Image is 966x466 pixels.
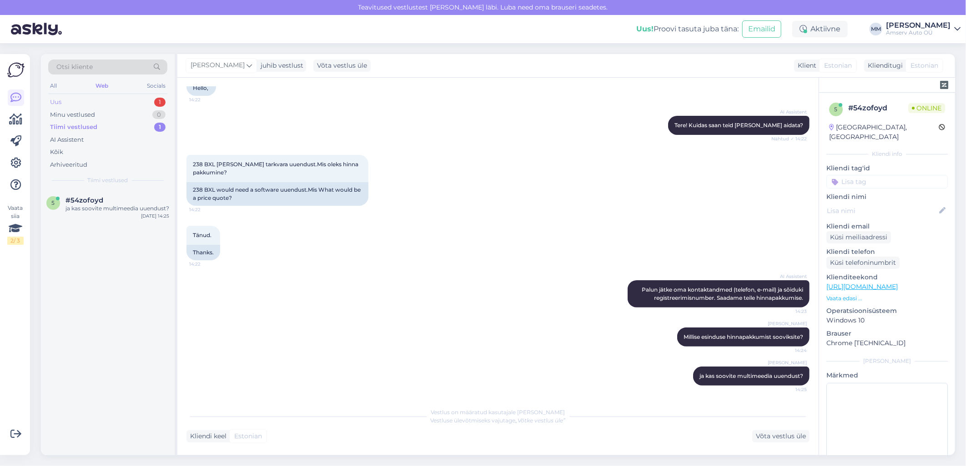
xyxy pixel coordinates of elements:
[699,372,803,379] span: ja kas soovite multimeedia uuendust?
[65,196,103,204] span: #54zofoyd
[768,320,807,327] span: [PERSON_NAME]
[826,306,948,316] p: Operatsioonisüsteem
[189,206,223,213] span: 14:22
[7,237,24,245] div: 2 / 3
[186,80,216,96] div: Hello,
[886,29,951,36] div: Amserv Auto OÜ
[94,80,110,92] div: Web
[154,98,166,107] div: 1
[65,204,169,213] div: ja kas soovite multimeedia uuendust?
[773,273,807,280] span: AI Assistent
[911,61,938,70] span: Estonian
[773,386,807,393] span: 14:25
[826,222,948,231] p: Kliendi email
[827,206,937,216] input: Lisa nimi
[771,135,807,142] span: Nähtud ✓ 14:22
[636,24,739,35] div: Proovi tasuta juba täna:
[864,61,903,70] div: Klienditugi
[186,431,226,441] div: Kliendi keel
[826,192,948,202] p: Kliendi nimi
[835,106,838,113] span: 5
[824,61,852,70] span: Estonian
[826,150,948,158] div: Kliendi info
[773,347,807,354] span: 14:24
[234,431,262,441] span: Estonian
[752,430,810,442] div: Võta vestlus üle
[642,286,805,301] span: Palun jätke oma kontaktandmed (telefon, e-mail) ja sõiduki registreerimisnumber. Saadame teile hi...
[50,123,97,132] div: Tiimi vestlused
[886,22,961,36] a: [PERSON_NAME]Amserv Auto OÜ
[826,338,948,348] p: Chrome [TECHNICAL_ID]
[152,110,166,119] div: 0
[826,257,900,269] div: Küsi telefoninumbrit
[826,231,891,243] div: Küsi meiliaadressi
[154,123,166,132] div: 1
[773,109,807,115] span: AI Assistent
[193,161,360,176] span: 238 BXL [PERSON_NAME] tarkvara uuendust.Mis oleks hinna pakkumine?
[826,283,898,291] a: [URL][DOMAIN_NAME]
[684,333,803,340] span: Millise esinduse hinnapakkumist sooviksite?
[257,61,303,70] div: juhib vestlust
[636,25,654,33] b: Uus!
[826,294,948,302] p: Vaata edasi ...
[940,81,948,89] img: zendesk
[826,247,948,257] p: Kliendi telefon
[50,160,87,169] div: Arhiveeritud
[826,329,948,338] p: Brauser
[145,80,167,92] div: Socials
[313,59,371,72] div: Võta vestlus üle
[193,232,211,238] span: Tänud.
[50,110,95,119] div: Minu vestlused
[7,204,24,245] div: Vaata siia
[56,62,93,72] span: Otsi kliente
[431,417,566,424] span: Vestluse ülevõtmiseks vajutage
[516,417,566,424] i: „Võtke vestlus üle”
[88,176,128,184] span: Tiimi vestlused
[826,273,948,282] p: Klienditeekond
[773,308,807,315] span: 14:23
[848,103,908,114] div: # 54zofoyd
[826,175,948,188] input: Lisa tag
[674,122,803,129] span: Tere! Kuidas saan teid [PERSON_NAME] aidata?
[829,123,939,142] div: [GEOGRAPHIC_DATA], [GEOGRAPHIC_DATA]
[186,245,220,260] div: Thanks.
[870,23,882,35] div: MM
[794,61,816,70] div: Klient
[792,21,848,37] div: Aktiivne
[186,182,368,206] div: 238 BXL would need a software uuendust.Mis What would be a price quote?
[50,135,84,144] div: AI Assistent
[431,409,565,416] span: Vestlus on määratud kasutajale [PERSON_NAME]
[826,371,948,380] p: Märkmed
[189,96,223,103] span: 14:22
[826,316,948,325] p: Windows 10
[742,20,781,38] button: Emailid
[826,164,948,173] p: Kliendi tag'id
[7,61,25,79] img: Askly Logo
[826,357,948,365] div: [PERSON_NAME]
[50,98,61,107] div: Uus
[50,148,63,157] div: Kõik
[908,103,945,113] span: Online
[52,199,55,206] span: 5
[191,60,245,70] span: [PERSON_NAME]
[886,22,951,29] div: [PERSON_NAME]
[768,359,807,366] span: [PERSON_NAME]
[141,213,169,219] div: [DATE] 14:25
[48,80,59,92] div: All
[189,261,223,268] span: 14:22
